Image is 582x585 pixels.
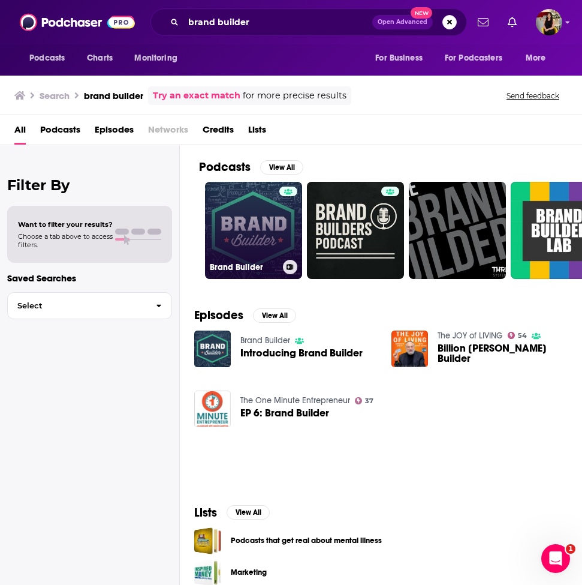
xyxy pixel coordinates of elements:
h2: Episodes [194,308,243,323]
span: New [411,7,432,19]
span: for more precise results [243,89,346,103]
input: Search podcasts, credits, & more... [183,13,372,32]
img: EP 6: Brand Builder [194,391,231,427]
span: Networks [148,120,188,145]
a: Brand Builder [205,182,302,279]
span: 37 [365,398,373,404]
span: More [526,50,546,67]
a: Credits [203,120,234,145]
a: PodcastsView All [199,160,303,175]
a: Podcasts [40,120,80,145]
a: All [14,120,26,145]
h3: Brand Builder [210,262,278,272]
span: Charts [87,50,113,67]
a: Show notifications dropdown [503,12,521,32]
a: EP 6: Brand Builder [240,408,329,418]
button: open menu [517,47,561,70]
span: Billion [PERSON_NAME] Builder [438,343,574,364]
div: Search podcasts, credits, & more... [150,8,467,36]
a: Charts [79,47,120,70]
span: Open Advanced [378,19,427,25]
span: Choose a tab above to access filters. [18,232,113,249]
span: Podcasts [29,50,65,67]
a: The One Minute Entrepreneur [240,395,350,406]
a: EpisodesView All [194,308,296,323]
span: 1 [566,544,575,554]
h3: Search [40,90,70,101]
img: Billion Dollar Brand Builder [391,331,428,367]
button: View All [227,505,270,520]
button: Open AdvancedNew [372,15,433,29]
a: Brand Builder [240,335,290,346]
button: open menu [367,47,438,70]
img: Introducing Brand Builder [194,331,231,367]
span: Logged in as cassey [536,9,562,35]
a: 54 [508,332,527,339]
button: View All [253,308,296,323]
h2: Filter By [7,176,172,194]
span: Monitoring [134,50,177,67]
button: Show profile menu [536,9,562,35]
h3: brand builder [84,90,143,101]
a: 37 [355,397,374,404]
h2: Lists [194,505,217,520]
span: For Podcasters [445,50,502,67]
a: Lists [248,120,266,145]
iframe: Intercom live chat [541,544,570,573]
a: ListsView All [194,505,270,520]
span: Select [8,302,146,310]
a: Introducing Brand Builder [240,348,363,358]
span: For Business [375,50,423,67]
h2: Podcasts [199,160,251,175]
a: Marketing [231,566,267,579]
a: Billion Dollar Brand Builder [438,343,574,364]
button: Send feedback [503,91,563,101]
img: User Profile [536,9,562,35]
button: open menu [437,47,520,70]
a: Try an exact match [153,89,240,103]
span: Want to filter your results? [18,220,113,229]
button: View All [260,160,303,175]
a: Episodes [95,120,134,145]
a: Show notifications dropdown [473,12,493,32]
p: Saved Searches [7,272,172,284]
a: The JOY of LIVING [438,331,503,341]
a: Podcasts that get real about mental illness [231,534,382,547]
button: Select [7,292,172,319]
a: Podcasts that get real about mental illness [194,527,221,554]
span: 54 [518,333,527,338]
button: open menu [21,47,80,70]
img: Podchaser - Follow, Share and Rate Podcasts [20,11,135,34]
button: open menu [126,47,192,70]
